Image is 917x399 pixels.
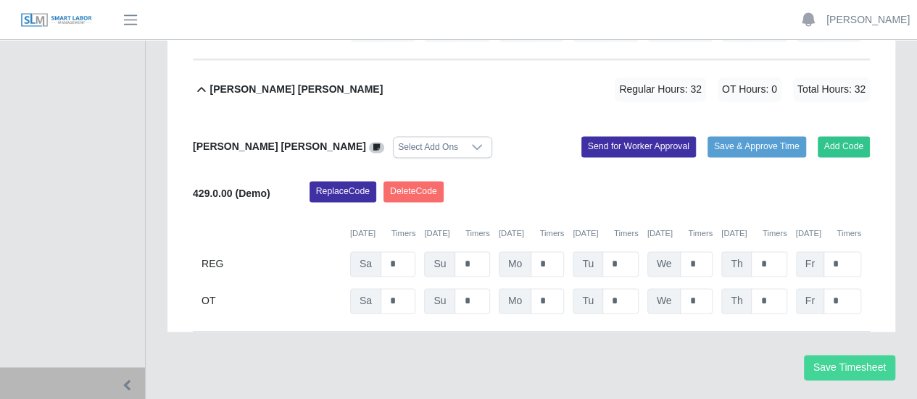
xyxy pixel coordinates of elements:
[424,288,455,314] span: Su
[539,227,564,240] button: Timers
[193,140,366,152] b: [PERSON_NAME] [PERSON_NAME]
[424,251,455,277] span: Su
[581,136,696,156] button: Send for Worker Approval
[793,77,870,101] span: Total Hours: 32
[369,140,385,152] a: View/Edit Notes
[350,251,381,277] span: Sa
[804,355,895,380] button: Save Timesheet
[708,136,806,156] button: Save & Approve Time
[614,227,639,240] button: Timers
[424,227,489,240] div: [DATE]
[718,77,781,101] span: OT Hours: 0
[826,12,910,28] a: [PERSON_NAME]
[350,288,381,314] span: Sa
[837,227,861,240] button: Timers
[193,60,870,119] button: [PERSON_NAME] [PERSON_NAME] Regular Hours: 32 OT Hours: 0 Total Hours: 32
[763,227,787,240] button: Timers
[465,227,490,240] button: Timers
[818,136,871,156] button: Add Code
[499,227,564,240] div: [DATE]
[394,137,462,157] div: Select Add Ons
[796,251,824,277] span: Fr
[721,227,787,240] div: [DATE]
[647,227,713,240] div: [DATE]
[20,12,93,28] img: SLM Logo
[310,181,376,201] button: ReplaceCode
[615,77,706,101] span: Regular Hours: 32
[647,251,681,277] span: We
[647,288,681,314] span: We
[688,227,713,240] button: Timers
[796,227,861,240] div: [DATE]
[573,288,603,314] span: Tu
[391,227,416,240] button: Timers
[202,288,341,314] div: OT
[721,288,752,314] span: Th
[573,251,603,277] span: Tu
[499,251,531,277] span: Mo
[193,188,270,199] b: 429.0.00 (Demo)
[383,181,444,201] button: DeleteCode
[499,288,531,314] span: Mo
[350,227,415,240] div: [DATE]
[202,251,341,277] div: REG
[796,288,824,314] span: Fr
[721,251,752,277] span: Th
[209,82,383,97] b: [PERSON_NAME] [PERSON_NAME]
[573,227,638,240] div: [DATE]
